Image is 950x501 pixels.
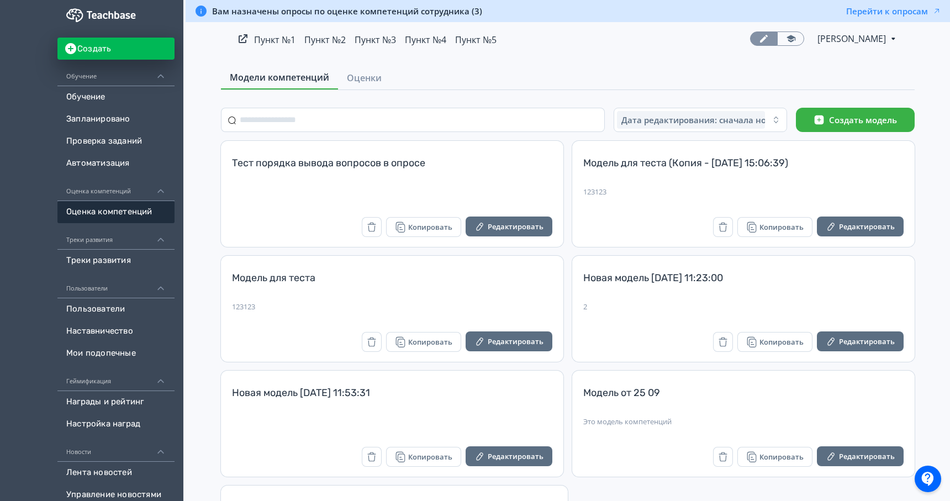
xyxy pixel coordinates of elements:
[386,447,461,467] button: Копировать
[232,386,552,413] div: Новая модель [DATE] 11:53:31
[583,386,904,413] div: Модель от 25 09
[737,217,812,237] button: Копировать
[455,34,497,46] a: Пункт №5
[466,446,552,468] a: Редактировать
[232,271,552,298] div: Модель для теста
[466,331,552,351] button: Редактировать
[817,217,904,236] button: Редактировать
[57,130,175,152] a: Проверка заданий
[57,175,175,201] div: Оценка компетенций
[621,114,783,125] span: Дата редактирования: сначала новые
[817,217,904,238] a: Редактировать
[817,331,904,351] button: Редактировать
[57,152,175,175] a: Автоматизация
[817,446,904,468] a: Редактировать
[57,108,175,130] a: Запланировано
[466,217,552,236] button: Редактировать
[304,34,346,46] a: Пункт №2
[254,34,295,46] a: Пункт №1
[232,156,552,183] div: Тест порядка вывода вопросов в опросе
[466,217,552,238] a: Редактировать
[57,365,175,391] div: Геймификация
[232,302,552,311] div: 123123
[817,446,904,466] button: Редактировать
[57,38,175,60] button: Создать
[57,298,175,320] a: Пользователи
[57,272,175,298] div: Пользователи
[347,71,382,85] span: Оценки
[583,302,904,311] div: 2
[57,86,175,108] a: Обучение
[777,31,804,46] a: Переключиться в режим ученика
[230,71,329,84] span: Модели компетенций
[583,271,904,298] div: Новая модель [DATE] 11:23:00
[386,332,461,352] button: Копировать
[583,156,904,183] div: Модель для теста (Копия - [DATE] 15:06:39)
[466,331,552,353] a: Редактировать
[212,6,482,17] span: Вам назначены опросы по оценке компетенций сотрудника (3)
[737,447,812,467] button: Копировать
[796,108,915,132] button: Создать модель
[817,331,904,353] a: Редактировать
[355,34,396,46] a: Пункт №3
[386,217,461,237] button: Копировать
[57,250,175,272] a: Треки развития
[405,34,446,46] a: Пункт №4
[737,332,812,352] button: Копировать
[57,391,175,413] a: Награды и рейтинг
[57,223,175,250] div: Треки развития
[614,108,787,132] button: Дата редактирования: сначала новые
[57,462,175,484] a: Лента новостей
[583,417,904,426] div: Это модель компетенций
[466,446,552,466] button: Редактировать
[817,32,888,45] span: Александр Лесков
[57,413,175,435] a: Настройка наград
[57,435,175,462] div: Новости
[57,201,175,223] a: Оценка компетенций
[583,187,904,196] div: 123123
[57,60,175,86] div: Обучение
[57,320,175,342] a: Наставничество
[846,6,941,17] button: Перейти к опросам
[57,342,175,365] a: Мои подопечные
